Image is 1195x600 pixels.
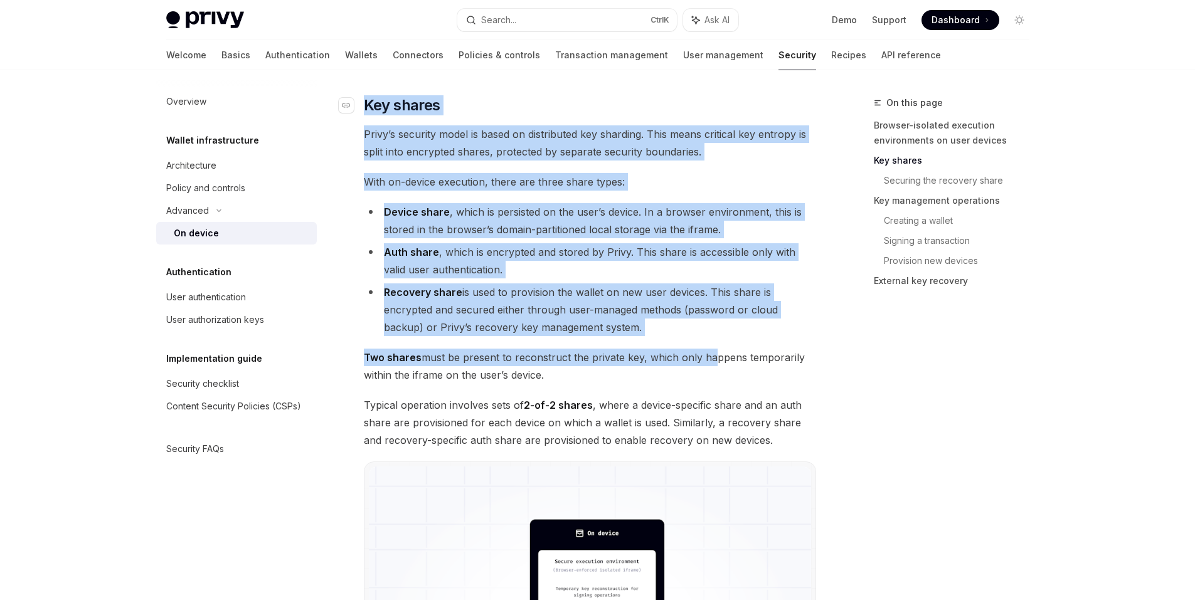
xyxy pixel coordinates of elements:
[166,290,246,305] div: User authentication
[166,351,262,366] h5: Implementation guide
[166,94,206,109] div: Overview
[265,40,330,70] a: Authentication
[166,181,245,196] div: Policy and controls
[345,40,378,70] a: Wallets
[156,154,317,177] a: Architecture
[459,40,540,70] a: Policies & controls
[683,9,738,31] button: Ask AI
[555,40,668,70] a: Transaction management
[166,40,206,70] a: Welcome
[872,14,906,26] a: Support
[364,351,422,364] strong: Two shares
[884,171,1039,191] a: Securing the recovery share
[166,158,216,173] div: Architecture
[156,177,317,199] a: Policy and controls
[339,95,364,115] a: Navigate to header
[874,191,1039,211] a: Key management operations
[874,150,1039,171] a: Key shares
[166,203,209,218] div: Advanced
[704,14,730,26] span: Ask AI
[884,231,1039,251] a: Signing a transaction
[832,14,857,26] a: Demo
[156,438,317,460] a: Security FAQs
[364,396,816,449] span: Typical operation involves sets of , where a device-specific share and an auth share are provisio...
[166,11,244,29] img: light logo
[364,125,816,161] span: Privy’s security model is based on distributed key sharding. This means critical key entropy is s...
[884,251,1039,271] a: Provision new devices
[384,286,462,298] strong: Recovery share
[174,226,219,241] div: On device
[364,283,816,336] li: is used to provision the wallet on new user devices. This share is encrypted and secured either t...
[166,399,301,414] div: Content Security Policies (CSPs)
[221,40,250,70] a: Basics
[166,265,231,280] h5: Authentication
[932,14,980,26] span: Dashboard
[364,349,816,384] span: must be present to reconstruct the private key, which only happens temporarily within the iframe ...
[364,95,440,115] span: Key shares
[156,90,317,113] a: Overview
[384,206,450,218] strong: Device share
[166,376,239,391] div: Security checklist
[874,115,1039,150] a: Browser-isolated execution environments on user devices
[364,243,816,278] li: , which is encrypted and stored by Privy. This share is accessible only with valid user authentic...
[156,372,317,395] a: Security checklist
[384,246,439,258] strong: Auth share
[886,95,943,110] span: On this page
[778,40,816,70] a: Security
[524,399,593,411] strong: 2-of-2 shares
[364,173,816,191] span: With on-device execution, there are three share types:
[156,395,317,418] a: Content Security Policies (CSPs)
[831,40,866,70] a: Recipes
[921,10,999,30] a: Dashboard
[1009,10,1029,30] button: Toggle dark mode
[156,286,317,308] a: User authentication
[393,40,443,70] a: Connectors
[874,271,1039,291] a: External key recovery
[651,15,669,25] span: Ctrl K
[156,222,317,245] a: On device
[166,441,224,456] div: Security FAQs
[156,308,317,331] a: User authorization keys
[481,13,516,28] div: Search...
[364,203,816,238] li: , which is persisted on the user’s device. In a browser environment, this is stored in the browse...
[683,40,763,70] a: User management
[166,312,264,327] div: User authorization keys
[166,133,259,148] h5: Wallet infrastructure
[881,40,941,70] a: API reference
[457,9,677,31] button: Search...CtrlK
[884,211,1039,231] a: Creating a wallet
